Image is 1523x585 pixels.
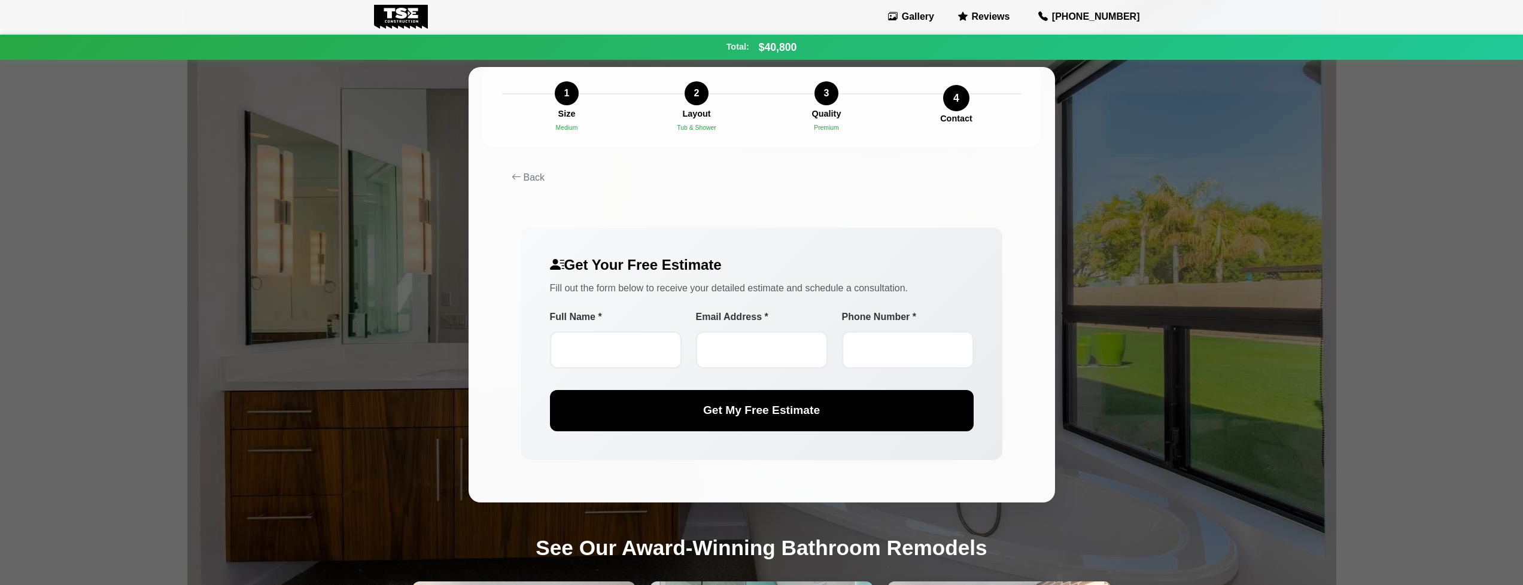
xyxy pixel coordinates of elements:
[556,123,578,133] div: Medium
[558,108,576,121] div: Size
[814,81,838,105] div: 3
[726,41,749,54] span: Total:
[403,535,1121,560] h2: See Our Award-Winning Bathroom Remodels
[550,310,682,324] label: Full Name *
[677,123,716,133] div: Tub & Shower
[685,81,709,105] div: 2
[682,108,710,121] div: Layout
[883,7,939,26] a: Gallery
[953,7,1014,26] a: Reviews
[696,310,828,324] label: Email Address *
[550,390,974,431] button: Get My Free Estimate
[703,404,820,416] span: Get My Free Estimate
[814,123,839,133] div: Premium
[943,85,969,111] div: 4
[842,310,974,324] label: Phone Number *
[555,81,579,105] div: 1
[1029,5,1149,29] a: [PHONE_NUMBER]
[374,5,428,29] img: Tse Construction
[550,257,974,274] h3: Get Your Free Estimate
[759,39,797,55] span: $40,800
[502,166,1022,190] button: Back
[940,112,972,126] div: Contact
[812,108,841,121] div: Quality
[550,281,974,295] p: Fill out the form below to receive your detailed estimate and schedule a consultation.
